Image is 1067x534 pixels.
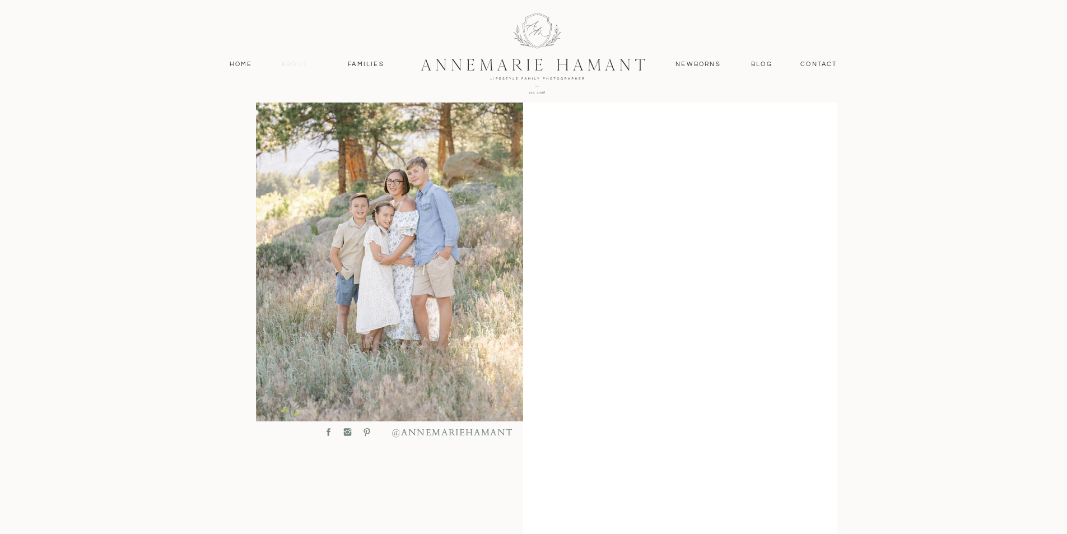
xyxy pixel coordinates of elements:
a: Blog [749,59,775,69]
p: @ANNEMARIEHAMANT [392,426,464,438]
a: About [278,59,311,69]
a: Home [225,59,258,69]
a: Families [341,59,392,69]
a: Newborns [672,59,725,69]
a: contact [795,59,844,69]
